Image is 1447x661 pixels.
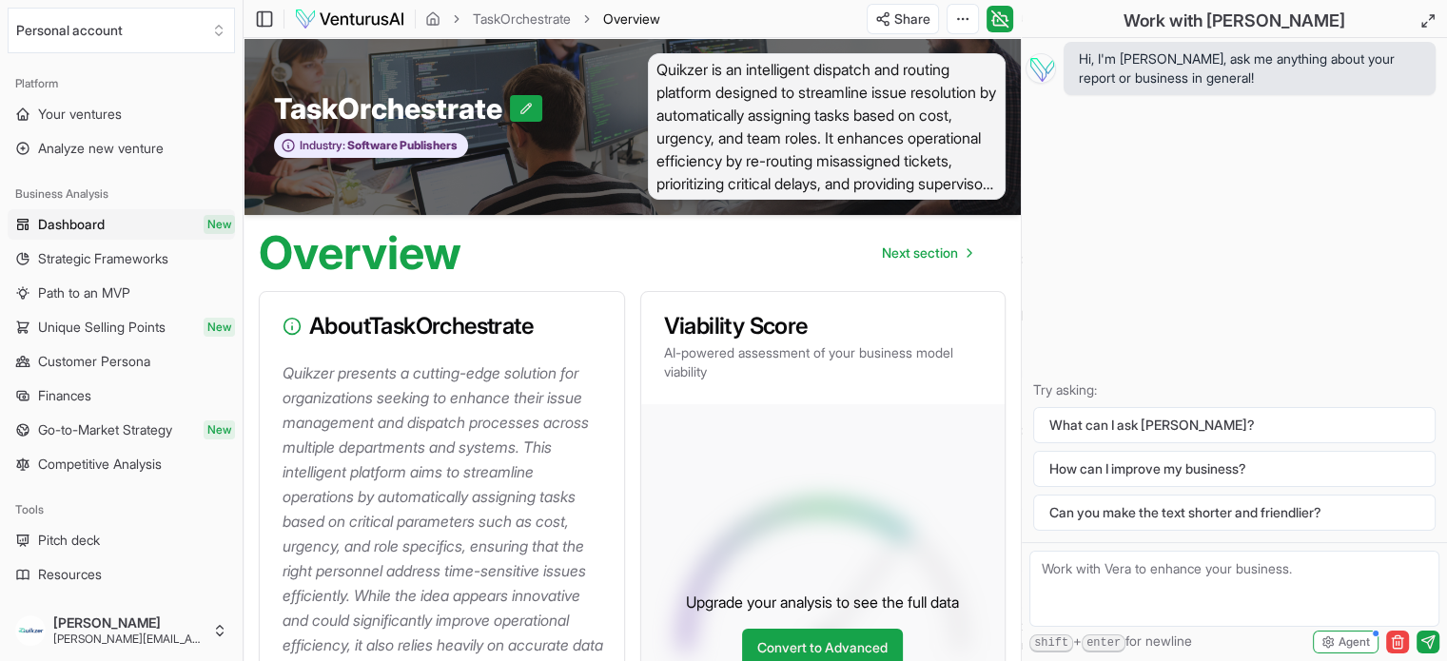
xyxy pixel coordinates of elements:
[8,608,235,653] button: [PERSON_NAME][PERSON_NAME][EMAIL_ADDRESS][DOMAIN_NAME]
[1082,634,1125,652] kbd: enter
[1124,8,1345,34] h2: Work with [PERSON_NAME]
[473,10,571,29] a: TaskOrchestrate
[425,10,660,29] nav: breadcrumb
[38,386,91,405] span: Finances
[8,8,235,53] button: Select an organization
[1026,53,1056,84] img: Vera
[38,139,164,158] span: Analyze new venture
[38,215,105,234] span: Dashboard
[8,380,235,411] a: Finances
[8,179,235,209] div: Business Analysis
[38,283,130,302] span: Path to an MVP
[38,249,168,268] span: Strategic Frameworks
[38,318,166,337] span: Unique Selling Points
[53,632,205,647] span: [PERSON_NAME][EMAIL_ADDRESS][DOMAIN_NAME]
[204,215,235,234] span: New
[38,105,122,124] span: Your ventures
[8,449,235,479] a: Competitive Analysis
[8,346,235,377] a: Customer Persona
[8,278,235,308] a: Path to an MVP
[1339,634,1370,650] span: Agent
[1079,49,1420,87] span: Hi, I'm [PERSON_NAME], ask me anything about your report or business in general!
[882,243,958,262] span: Next section
[664,315,983,338] h3: Viability Score
[274,133,468,159] button: Industry:Software Publishers
[38,420,172,439] span: Go-to-Market Strategy
[664,343,983,381] p: AI-powered assessment of your business model viability
[38,352,150,371] span: Customer Persona
[603,10,660,29] span: Overview
[53,614,205,632] span: [PERSON_NAME]
[38,455,162,474] span: Competitive Analysis
[38,565,102,584] span: Resources
[867,234,987,272] a: Go to next page
[8,495,235,525] div: Tools
[1313,631,1379,653] button: Agent
[8,312,235,342] a: Unique Selling PointsNew
[8,243,235,274] a: Strategic Frameworks
[8,559,235,590] a: Resources
[15,615,46,646] img: ALV-UjXlq-AMhFINEvB44aoEzXJHLa6Pnzyj8T1vOA6qnYAsbYvSi_CDF8jbwt7RaX3cUGDl-WHblmiYOzoIjmNxXO_ETv9na...
[8,209,235,240] a: DashboardNew
[8,415,235,445] a: Go-to-Market StrategyNew
[259,230,461,276] h1: Overview
[300,138,345,153] span: Industry:
[204,318,235,337] span: New
[294,8,405,30] img: logo
[8,99,235,129] a: Your ventures
[8,68,235,99] div: Platform
[867,4,939,34] button: Share
[1029,634,1073,652] kbd: shift
[867,234,987,272] nav: pagination
[345,138,458,153] span: Software Publishers
[894,10,930,29] span: Share
[283,315,601,338] h3: About TaskOrchestrate
[1033,495,1436,531] button: Can you make the text shorter and friendlier?
[686,591,959,613] p: Upgrade your analysis to see the full data
[8,133,235,164] a: Analyze new venture
[1033,407,1436,443] button: What can I ask [PERSON_NAME]?
[648,53,1007,200] span: Quikzer is an intelligent dispatch and routing platform designed to streamline issue resolution b...
[8,525,235,555] a: Pitch deck
[1033,451,1436,487] button: How can I improve my business?
[274,91,510,126] span: TaskOrchestrate
[1033,380,1436,399] p: Try asking:
[38,531,100,550] span: Pitch deck
[1029,632,1192,652] span: + for newline
[204,420,235,439] span: New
